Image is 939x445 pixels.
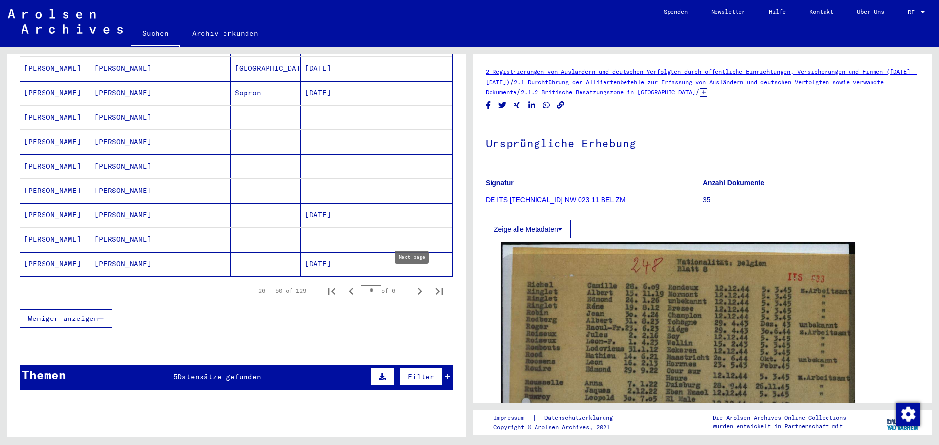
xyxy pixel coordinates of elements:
img: Arolsen_neg.svg [8,9,123,34]
span: / [516,87,521,96]
mat-cell: [PERSON_NAME] [90,203,161,227]
b: Signatur [486,179,514,187]
span: Weniger anzeigen [28,314,98,323]
mat-cell: [PERSON_NAME] [20,154,90,178]
button: Share on Twitter [497,99,508,111]
mat-cell: [DATE] [301,203,371,227]
a: Impressum [493,413,532,423]
mat-cell: Sopron [231,81,301,105]
a: 2 Registrierungen von Ausländern und deutschen Verfolgten durch öffentliche Einrichtungen, Versic... [486,68,917,85]
mat-cell: [PERSON_NAME] [90,57,161,81]
button: Filter [400,367,443,386]
button: Share on Facebook [483,99,493,111]
button: Weniger anzeigen [20,309,112,328]
img: Zustimmung ändern [896,403,920,426]
mat-cell: [PERSON_NAME] [20,106,90,129]
button: Share on WhatsApp [541,99,552,111]
mat-cell: [PERSON_NAME] [90,252,161,276]
a: Suchen [131,21,180,47]
mat-cell: [PERSON_NAME] [20,179,90,203]
b: Anzahl Dokumente [703,179,764,187]
img: yv_logo.png [885,410,921,434]
button: Previous page [341,281,361,300]
button: Share on Xing [512,99,522,111]
button: Next page [410,281,429,300]
a: Datenschutzerklärung [537,413,625,423]
mat-cell: [PERSON_NAME] [90,228,161,252]
span: Filter [408,372,434,381]
h1: Ursprüngliche Erhebung [486,121,919,164]
button: Share on LinkedIn [527,99,537,111]
mat-cell: [PERSON_NAME] [20,130,90,154]
p: 35 [703,195,919,205]
p: wurden entwickelt in Partnerschaft mit [713,422,846,431]
mat-cell: [PERSON_NAME] [20,81,90,105]
mat-cell: [DATE] [301,252,371,276]
a: 2.1 Durchführung der Alliiertenbefehle zur Erfassung von Ausländern und deutschen Verfolgten sowi... [486,78,884,96]
mat-cell: [PERSON_NAME] [20,228,90,252]
span: Datensätze gefunden [178,372,261,381]
p: Die Arolsen Archives Online-Collections [713,413,846,422]
mat-cell: [PERSON_NAME] [90,130,161,154]
button: First page [322,281,341,300]
mat-cell: [DATE] [301,57,371,81]
button: Copy link [556,99,566,111]
mat-cell: [PERSON_NAME] [90,179,161,203]
a: DE ITS [TECHNICAL_ID] NW 023 11 BEL ZM [486,196,626,204]
div: Themen [22,366,66,383]
span: DE [908,9,918,16]
a: 2.1.2 Britische Besatzungszone in [GEOGRAPHIC_DATA] [521,88,695,96]
p: Copyright © Arolsen Archives, 2021 [493,423,625,432]
div: Zustimmung ändern [896,402,919,425]
span: / [695,87,700,96]
div: of 6 [361,286,410,295]
div: 26 – 50 of 129 [258,286,306,295]
mat-cell: [DATE] [301,81,371,105]
mat-cell: [PERSON_NAME] [20,203,90,227]
div: | [493,413,625,423]
mat-cell: [PERSON_NAME] [90,106,161,129]
button: Zeige alle Metadaten [486,220,571,238]
span: / [510,77,514,86]
span: 5 [173,372,178,381]
mat-cell: [PERSON_NAME] [20,57,90,81]
a: Archiv erkunden [180,21,270,45]
button: Last page [429,281,449,300]
mat-cell: [PERSON_NAME] [20,252,90,276]
mat-cell: [GEOGRAPHIC_DATA] [231,57,301,81]
mat-cell: [PERSON_NAME] [90,154,161,178]
mat-cell: [PERSON_NAME] [90,81,161,105]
